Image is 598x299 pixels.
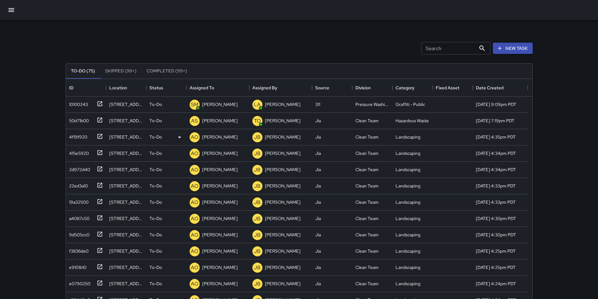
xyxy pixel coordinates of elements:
[67,180,88,189] div: 22ed3a10
[315,232,321,238] div: Jia
[254,199,261,206] p: JB
[315,199,321,205] div: Jia
[109,118,143,124] div: 60 Hickory Street
[476,248,516,254] div: 8/14/2025, 4:25pm PDT
[202,183,238,189] p: [PERSON_NAME]
[315,134,321,140] div: Jia
[149,118,162,124] p: To-Do
[352,79,392,97] div: Division
[67,245,89,254] div: f3836de0
[67,262,86,270] div: e9101b10
[190,79,214,97] div: Assigned To
[109,134,143,140] div: 230 Linden Street
[265,248,300,254] p: [PERSON_NAME]
[396,101,425,108] div: Graffiti - Public
[249,79,312,97] div: Assigned By
[476,79,504,97] div: Date Created
[315,215,321,222] div: Jia
[265,281,300,287] p: [PERSON_NAME]
[355,199,379,205] div: Clean Team
[149,215,162,222] p: To-Do
[476,101,516,108] div: 8/14/2025, 9:09pm PDT
[355,150,379,156] div: Clean Team
[476,134,516,140] div: 8/14/2025, 4:35pm PDT
[109,232,143,238] div: 345 Franklin Street
[392,79,433,97] div: Category
[396,118,429,124] div: Hazardous Waste
[254,134,261,141] p: JB
[265,215,300,222] p: [PERSON_NAME]
[67,164,90,173] div: 2d972d40
[67,148,89,156] div: 415e5920
[202,118,238,124] p: [PERSON_NAME]
[265,183,300,189] p: [PERSON_NAME]
[315,150,321,156] div: Jia
[493,43,533,54] button: New Task
[315,183,321,189] div: Jia
[265,166,300,173] p: [PERSON_NAME]
[109,150,143,156] div: 231 Franklin Street
[149,166,162,173] p: To-Do
[67,278,90,287] div: e0790250
[146,79,186,97] div: Status
[355,281,379,287] div: Clean Team
[254,280,261,288] p: JB
[396,264,420,270] div: Landscaping
[202,134,238,140] p: [PERSON_NAME]
[476,166,516,173] div: 8/14/2025, 4:34pm PDT
[254,248,261,255] p: JB
[476,118,514,124] div: 8/14/2025, 7:19pm PDT
[436,79,460,97] div: Fixed Asset
[109,281,143,287] div: 321-325 Fulton Street
[396,232,420,238] div: Landscaping
[315,118,321,124] div: Jia
[265,150,300,156] p: [PERSON_NAME]
[254,117,261,125] p: TO
[202,199,238,205] p: [PERSON_NAME]
[476,199,516,205] div: 8/14/2025, 4:33pm PDT
[396,183,420,189] div: Landscaping
[265,232,300,238] p: [PERSON_NAME]
[149,281,162,287] p: To-Do
[396,199,420,205] div: Landscaping
[67,197,89,205] div: 19a32500
[254,182,261,190] p: JB
[396,166,420,173] div: Landscaping
[355,79,371,97] div: Division
[202,232,238,238] p: [PERSON_NAME]
[252,79,277,97] div: Assigned By
[191,264,198,271] p: AO
[355,215,379,222] div: Clean Team
[149,150,162,156] p: To-Do
[265,264,300,270] p: [PERSON_NAME]
[149,199,162,205] p: To-Do
[191,280,198,288] p: AO
[149,183,162,189] p: To-Do
[191,117,198,125] p: AS
[396,150,420,156] div: Landscaping
[355,232,379,238] div: Clean Team
[109,183,143,189] div: 231 Franklin Street
[254,264,261,271] p: JB
[106,79,146,97] div: Location
[109,101,143,108] div: 1500 Market Street
[315,248,321,254] div: Jia
[476,150,516,156] div: 8/14/2025, 4:34pm PDT
[202,281,238,287] p: [PERSON_NAME]
[473,79,528,97] div: Date Created
[67,131,87,140] div: 4f19f920
[433,79,473,97] div: Fixed Asset
[149,79,163,97] div: Status
[315,166,321,173] div: Jia
[315,101,320,108] div: 311
[66,79,106,97] div: ID
[109,264,143,270] div: 321-325 Fulton Street
[186,79,249,97] div: Assigned To
[191,150,198,157] p: AO
[109,166,143,173] div: 231 Franklin Street
[476,215,516,222] div: 8/14/2025, 4:30pm PDT
[191,166,198,174] p: AO
[355,166,379,173] div: Clean Team
[191,134,198,141] p: AO
[355,118,379,124] div: Clean Team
